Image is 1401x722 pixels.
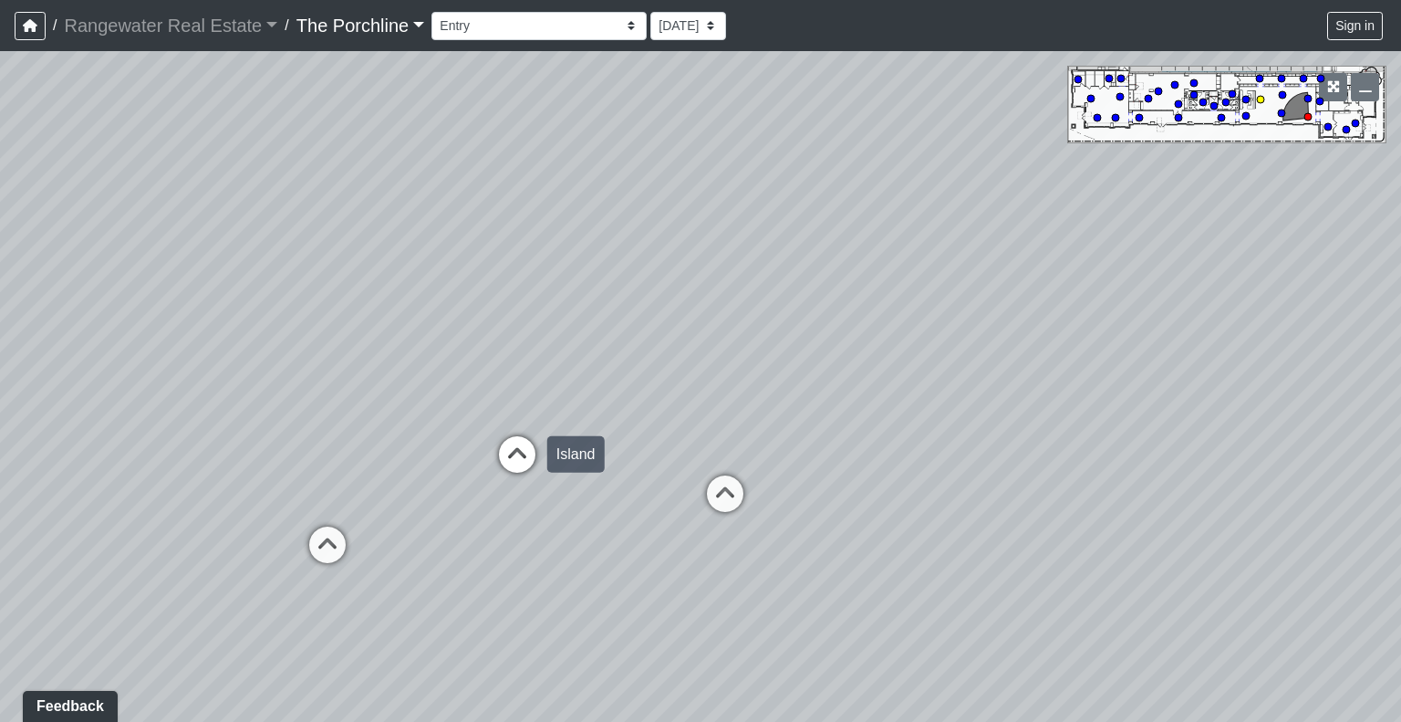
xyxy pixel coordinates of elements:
a: The Porchline [296,7,425,44]
button: Sign in [1327,12,1383,40]
a: Rangewater Real Estate [64,7,277,44]
span: / [277,7,296,44]
iframe: Ybug feedback widget [14,685,121,722]
div: Island [547,436,605,473]
span: / [46,7,64,44]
